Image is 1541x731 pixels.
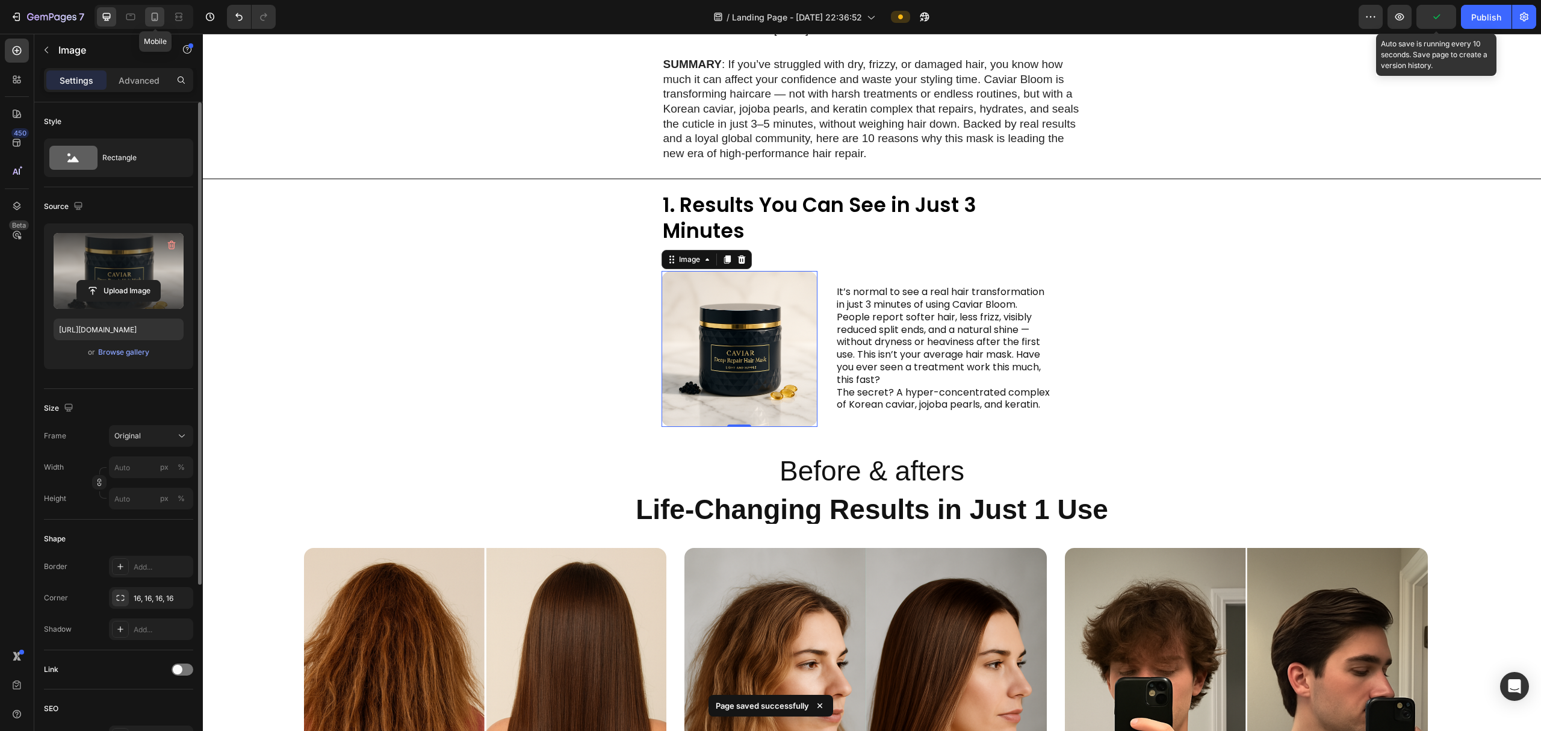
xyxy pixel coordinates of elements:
div: Undo/Redo [227,5,276,29]
p: Advanced [119,74,160,87]
div: Rectangle [102,144,176,172]
button: Publish [1461,5,1512,29]
div: Publish [1471,11,1501,23]
button: Original [109,425,193,447]
div: % [178,462,185,473]
iframe: Design area [203,34,1541,731]
button: Browse gallery [98,346,150,358]
div: Add... [134,562,190,573]
div: SEO [44,703,58,714]
button: 7 [5,5,90,29]
div: Link [44,664,58,675]
button: px [174,491,188,506]
p: Settings [60,74,93,87]
input: https://example.com/image.jpg [54,319,184,340]
span: / [727,11,730,23]
p: Image [58,43,161,57]
label: Height [44,493,66,504]
div: Add... [134,624,190,635]
div: px [160,462,169,473]
div: Style [44,116,61,127]
p: Page saved successfully [716,700,809,712]
div: Beta [9,220,29,230]
div: % [178,493,185,504]
div: Corner [44,593,68,603]
input: px% [109,488,193,509]
label: Frame [44,431,66,441]
div: Border [44,561,67,572]
span: Landing Page - [DATE] 22:36:52 [732,11,862,23]
div: Browse gallery [98,347,149,358]
img: gempages_580956719102820947-3eecdfc3-4c00-49ba-b5f8-abc3a4e7a764.png [459,237,615,393]
div: px [160,493,169,504]
button: px [174,460,188,474]
p: 7 [79,10,84,24]
div: Shape [44,533,66,544]
input: px% [109,456,193,478]
div: Size [44,400,76,417]
button: % [157,460,172,474]
div: 16, 16, 16, 16 [134,593,190,604]
h2: 1. Results You Can See in Just 3 Minutes [459,158,851,212]
div: Open Intercom Messenger [1500,672,1529,701]
div: Image [474,220,500,231]
div: Shadow [44,624,72,635]
button: Upload Image [76,280,161,302]
span: Original [114,431,141,441]
label: Width [44,462,64,473]
div: Source [44,199,85,215]
button: % [157,491,172,506]
strong: Life-Changing Results in Just 1 Use [433,460,905,491]
div: 450 [11,128,29,138]
span: or [88,345,95,359]
p: It’s normal to see a real hair transformation in just 3 minutes of using Caviar Bloom. People rep... [634,252,850,378]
